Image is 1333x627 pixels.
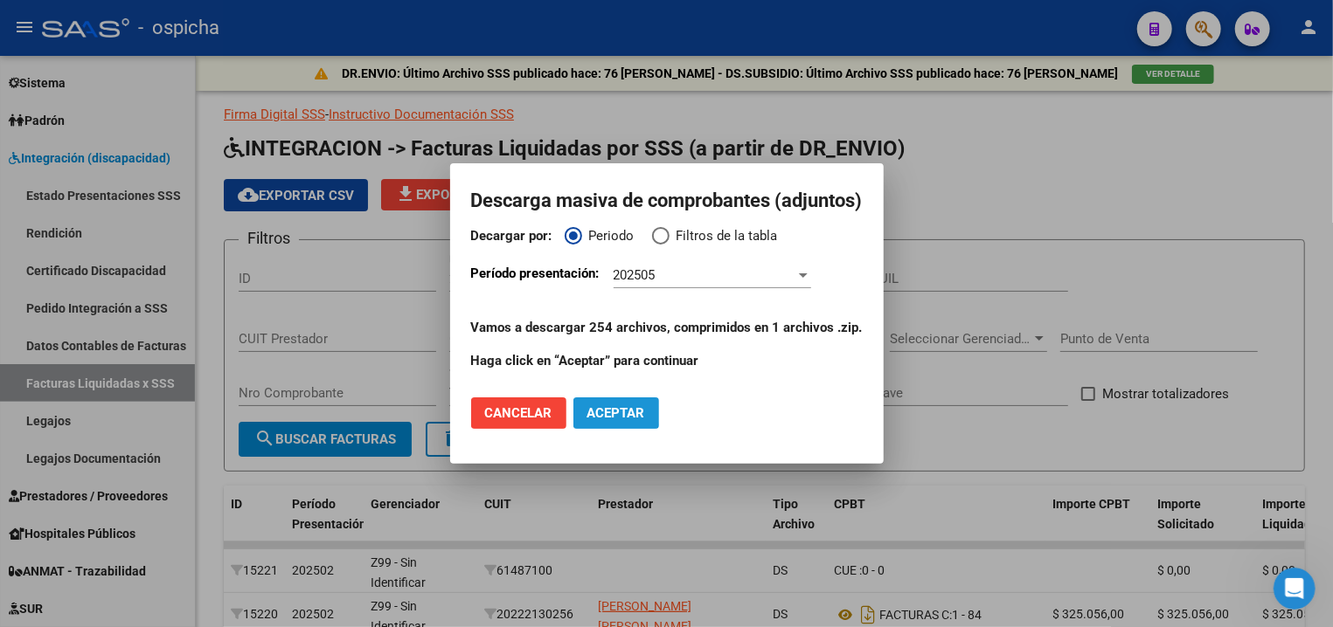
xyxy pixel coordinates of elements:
iframe: Intercom live chat [1274,568,1316,610]
span: Aceptar [587,405,645,421]
span: 202505 [614,267,656,283]
p: Período presentación: [471,264,600,305]
span: Periodo [582,226,635,246]
p: Vamos a descargar 254 archivos, comprimidos en 1 archivos .zip. [471,318,863,338]
span: Filtros de la tabla [670,226,778,246]
button: Aceptar [573,397,659,429]
mat-radio-group: Decargar por: [471,226,863,255]
strong: Decargar por: [471,228,552,244]
span: Cancelar [485,405,552,421]
button: Cancelar [471,397,566,429]
h2: Descarga masiva de comprobantes (adjuntos) [471,184,863,217]
p: Haga click en “Aceptar” para continuar [471,351,863,371]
